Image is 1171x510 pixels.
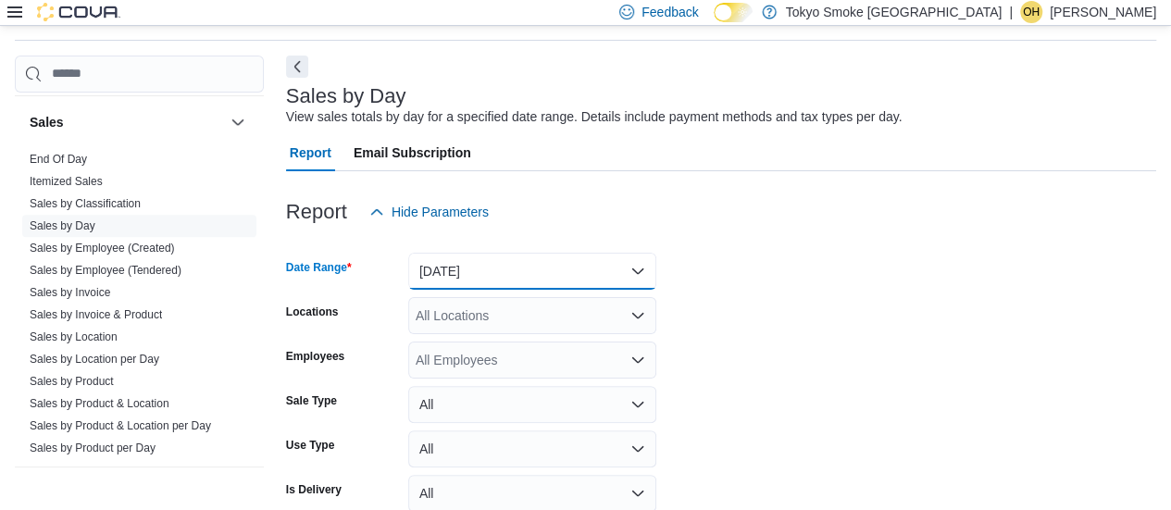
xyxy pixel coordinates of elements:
[630,353,645,367] button: Open list of options
[15,148,264,466] div: Sales
[30,113,64,131] h3: Sales
[30,330,118,344] span: Sales by Location
[30,242,175,255] a: Sales by Employee (Created)
[286,349,344,364] label: Employees
[630,308,645,323] button: Open list of options
[714,22,715,23] span: Dark Mode
[286,393,337,408] label: Sale Type
[30,330,118,343] a: Sales by Location
[286,85,406,107] h3: Sales by Day
[30,197,141,210] a: Sales by Classification
[30,396,169,411] span: Sales by Product & Location
[30,263,181,278] span: Sales by Employee (Tendered)
[1023,1,1040,23] span: OH
[1050,1,1156,23] p: [PERSON_NAME]
[30,219,95,232] a: Sales by Day
[30,113,223,131] button: Sales
[30,418,211,433] span: Sales by Product & Location per Day
[30,419,211,432] a: Sales by Product & Location per Day
[286,482,342,497] label: Is Delivery
[286,438,334,453] label: Use Type
[30,374,114,389] span: Sales by Product
[286,107,903,127] div: View sales totals by day for a specified date range. Details include payment methods and tax type...
[286,260,352,275] label: Date Range
[286,305,339,319] label: Locations
[227,111,249,133] button: Sales
[642,3,698,21] span: Feedback
[30,175,103,188] a: Itemized Sales
[392,203,489,221] span: Hide Parameters
[30,153,87,166] a: End Of Day
[286,56,308,78] button: Next
[30,397,169,410] a: Sales by Product & Location
[30,352,159,367] span: Sales by Location per Day
[30,286,110,299] a: Sales by Invoice
[1020,1,1042,23] div: Olivia Hagiwara
[30,285,110,300] span: Sales by Invoice
[362,193,496,230] button: Hide Parameters
[1009,1,1013,23] p: |
[290,134,331,171] span: Report
[30,174,103,189] span: Itemized Sales
[408,386,656,423] button: All
[30,441,156,455] span: Sales by Product per Day
[714,3,753,22] input: Dark Mode
[786,1,1003,23] p: Tokyo Smoke [GEOGRAPHIC_DATA]
[37,3,120,21] img: Cova
[30,218,95,233] span: Sales by Day
[30,241,175,255] span: Sales by Employee (Created)
[354,134,471,171] span: Email Subscription
[30,152,87,167] span: End Of Day
[30,375,114,388] a: Sales by Product
[30,196,141,211] span: Sales by Classification
[286,201,347,223] h3: Report
[30,307,162,322] span: Sales by Invoice & Product
[30,353,159,366] a: Sales by Location per Day
[30,264,181,277] a: Sales by Employee (Tendered)
[30,442,156,454] a: Sales by Product per Day
[30,308,162,321] a: Sales by Invoice & Product
[408,253,656,290] button: [DATE]
[408,430,656,467] button: All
